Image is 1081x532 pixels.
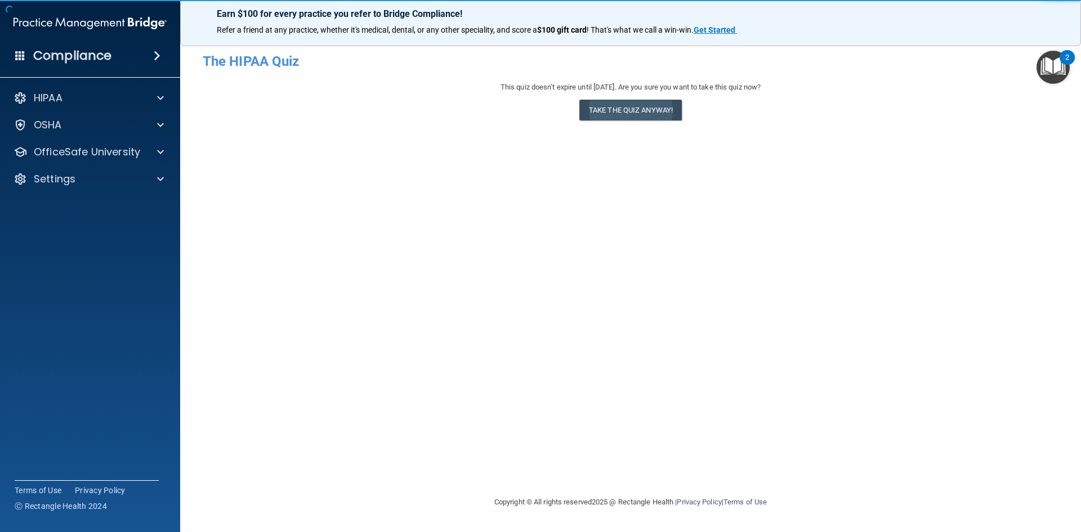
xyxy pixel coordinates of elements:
button: Take the quiz anyway! [579,100,682,120]
span: ! That's what we call a win-win. [587,25,694,34]
strong: Get Started [694,25,735,34]
div: This quiz doesn’t expire until [DATE]. Are you sure you want to take this quiz now? [203,81,1058,94]
a: HIPAA [14,91,164,105]
a: Privacy Policy [75,485,126,496]
p: Settings [34,172,75,186]
p: Earn $100 for every practice you refer to Bridge Compliance! [217,8,1044,19]
h4: The HIPAA Quiz [203,54,1058,69]
p: OSHA [34,118,62,132]
img: PMB logo [14,12,167,34]
p: OfficeSafe University [34,145,140,159]
a: Terms of Use [723,498,767,506]
span: Refer a friend at any practice, whether it's medical, dental, or any other speciality, and score a [217,25,537,34]
a: Privacy Policy [677,498,721,506]
p: HIPAA [34,91,62,105]
a: Settings [14,172,164,186]
div: Copyright © All rights reserved 2025 @ Rectangle Health | | [425,484,836,520]
div: 2 [1065,57,1069,72]
h4: Compliance [33,48,111,64]
a: OfficeSafe University [14,145,164,159]
strong: $100 gift card [537,25,587,34]
a: Get Started [694,25,737,34]
a: OSHA [14,118,164,132]
button: Open Resource Center, 2 new notifications [1037,51,1070,84]
span: Ⓒ Rectangle Health 2024 [15,500,107,512]
a: Terms of Use [15,485,61,496]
